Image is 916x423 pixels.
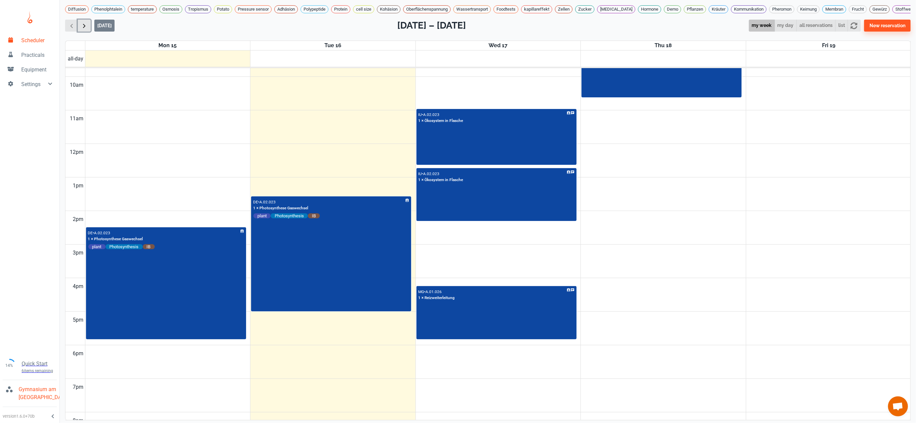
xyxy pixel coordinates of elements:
[157,41,178,50] a: September 15, 2025
[664,5,681,13] div: Demo
[331,5,350,13] div: Protein
[259,200,276,204] p: A.02.023
[397,19,466,33] h2: [DATE] – [DATE]
[835,20,848,32] button: list
[88,236,143,242] p: 1 × Photosynthese Gaswechsel
[72,379,85,395] div: 7pm
[88,244,106,250] span: plant
[769,5,794,13] div: Pheromon
[72,177,85,194] div: 1pm
[72,278,85,295] div: 4pm
[418,289,426,294] p: MG •
[78,20,91,32] button: Next week
[849,6,867,13] span: Frucht
[796,20,836,32] button: all reservations
[638,5,661,13] div: Hormone
[797,5,820,13] div: Keimung
[94,20,115,32] button: [DATE]
[377,6,400,13] span: Kohäsion
[521,5,552,13] div: kapillareffekt
[69,110,85,127] div: 11am
[418,112,423,117] p: IU •
[555,5,573,13] div: Zellen
[94,231,111,235] p: A.02.023
[275,6,298,13] span: Adhäsion
[235,5,272,13] div: Pressure sensor
[274,5,298,13] div: Adhäsion
[331,6,350,13] span: Protein
[454,6,491,13] span: Wassertransport
[775,20,797,32] button: my day
[821,41,837,50] a: September 19, 2025
[418,118,463,124] p: 1 × Ökosystem in Flasche
[749,20,775,32] button: my week
[72,211,85,228] div: 2pm
[143,244,155,250] span: IB
[185,5,211,13] div: Tropismus
[404,6,450,13] span: Oberflächenspannung
[69,77,85,93] div: 10am
[253,213,271,219] span: plant
[271,213,308,219] span: Photosynthesis
[72,312,85,328] div: 5pm
[731,6,766,13] span: Kommunikation
[848,20,861,32] button: refresh
[185,6,211,13] span: Tropismus
[235,6,271,13] span: Pressure sensor
[253,205,308,211] p: 1 × Photosynthese Gaswechsel
[69,144,85,160] div: 12pm
[301,6,328,13] span: Polypeptide
[353,6,374,13] span: cell size
[521,6,552,13] span: kapillareffekt
[654,41,674,50] a: September 18, 2025
[453,5,491,13] div: Wassertransport
[423,171,440,176] p: A.02.023
[664,6,681,13] span: Demo
[418,177,463,183] p: 1 × Ökosystem in Flasche
[709,5,728,13] div: Kräuter
[426,289,442,294] p: A.01.026
[65,6,88,13] span: Diffusion
[72,345,85,362] div: 6pm
[555,6,572,13] span: Zellen
[301,5,328,13] div: Polypeptide
[418,295,455,301] p: 1 × Reizweiterleitung
[72,245,85,261] div: 3pm
[864,20,911,32] button: New reservation
[575,5,595,13] div: Zucker
[65,5,89,13] div: Diffusion
[88,231,94,235] p: DE •
[822,5,846,13] div: Membran
[418,171,423,176] p: IU •
[214,5,232,13] div: Potato
[731,5,767,13] div: Kommunikation
[797,6,819,13] span: Keimung
[576,6,594,13] span: Zucker
[160,6,182,13] span: Osmosis
[323,41,343,50] a: September 16, 2025
[159,5,182,13] div: Osmosis
[214,6,232,13] span: Potato
[67,55,85,63] span: all-day
[308,213,320,219] span: IB
[888,396,908,416] div: Chat öffnen
[128,6,156,13] span: temperature
[487,41,509,50] a: September 17, 2025
[870,5,890,13] div: Gewürz
[423,112,440,117] p: A.02.023
[684,6,706,13] span: Pflanzen
[597,5,635,13] div: [MEDICAL_DATA]
[92,6,125,13] span: Phenolphtalein
[253,200,259,204] p: DE •
[597,6,635,13] span: [MEDICAL_DATA]
[91,5,125,13] div: Phenolphtalein
[377,5,401,13] div: Kohäsion
[353,5,374,13] div: cell size
[709,6,728,13] span: Kräuter
[638,6,661,13] span: Hormone
[403,5,451,13] div: Oberflächenspannung
[770,6,794,13] span: Pheromon
[494,6,518,13] span: Foodtests
[823,6,846,13] span: Membran
[684,5,706,13] div: Pflanzen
